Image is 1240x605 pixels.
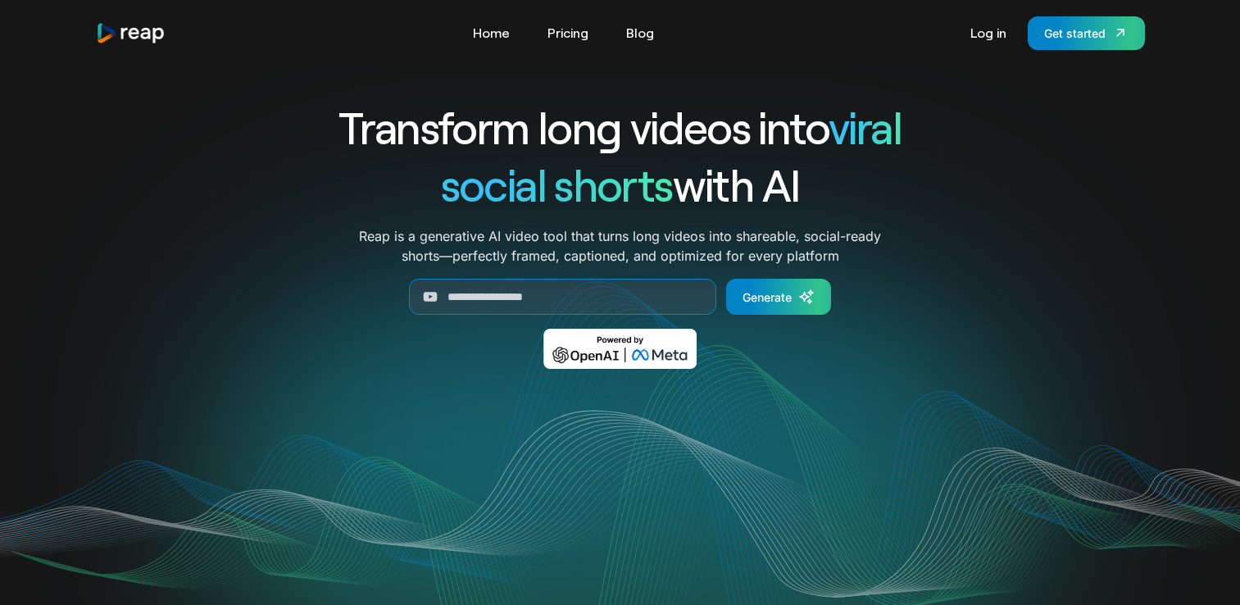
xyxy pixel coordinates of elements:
img: Powered by OpenAI & Meta [543,329,697,369]
a: Home [465,20,518,46]
span: social shorts [441,157,673,211]
a: Log in [962,20,1015,46]
a: Generate [726,279,831,315]
img: reap logo [96,22,166,44]
a: Pricing [539,20,597,46]
h1: with AI [279,156,961,213]
div: Generate [743,289,792,306]
span: viral [829,100,902,153]
a: home [96,22,166,44]
h1: Transform long videos into [279,98,961,156]
form: Generate Form [279,279,961,315]
a: Blog [618,20,662,46]
a: Get started [1028,16,1145,50]
p: Reap is a generative AI video tool that turns long videos into shareable, social-ready shorts—per... [359,226,881,266]
div: Get started [1044,25,1106,42]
